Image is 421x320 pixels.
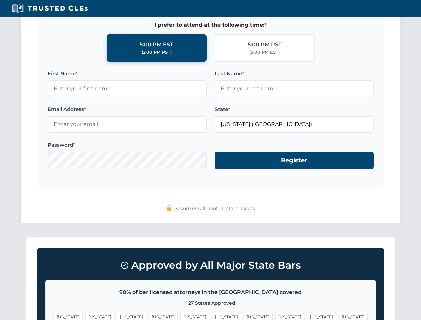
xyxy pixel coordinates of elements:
[215,105,374,113] label: State
[215,70,374,78] label: Last Name
[48,141,207,149] label: Password
[175,205,255,212] span: Secure enrollment • Instant access
[54,288,368,297] p: 90% of bar licensed attorneys in the [GEOGRAPHIC_DATA] covered
[48,116,207,133] input: Enter your email
[48,70,207,78] label: First Name
[54,299,368,307] p: +27 States Approved
[142,49,172,56] div: (2:00 PM PST)
[215,116,374,133] input: Florida (FL)
[248,40,282,49] div: 5:00 PM PST
[45,256,376,274] h3: Approved by All Major State Bars
[48,21,374,29] span: I prefer to attend at the following time:
[215,80,374,97] input: Enter your last name
[166,205,172,211] img: 🔒
[140,40,173,49] div: 5:00 PM EST
[10,3,90,13] img: Trusted CLEs
[249,49,280,56] div: (8:00 PM EST)
[215,152,374,169] button: Register
[48,80,207,97] input: Enter your first name
[48,105,207,113] label: Email Address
